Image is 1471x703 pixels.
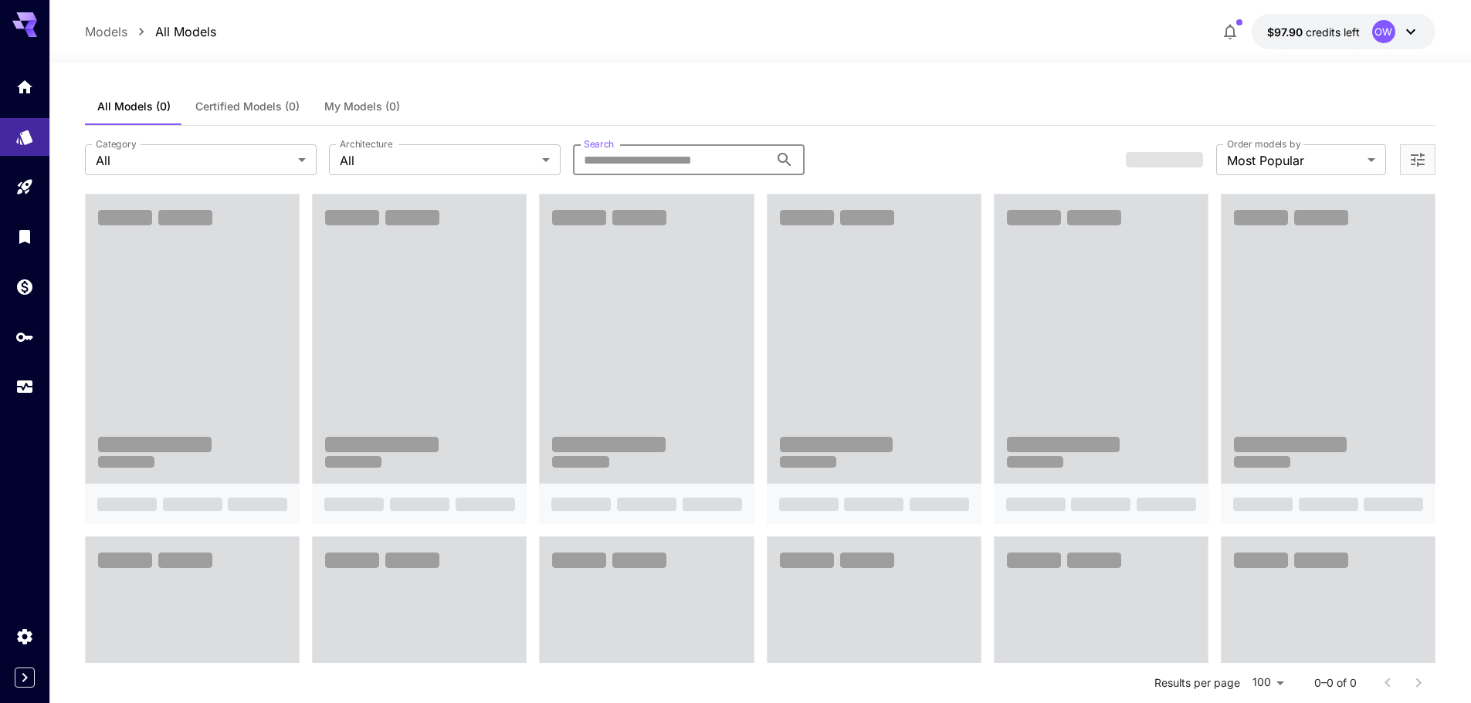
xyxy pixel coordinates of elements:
div: Settings [15,627,34,646]
div: $97.89811 [1267,24,1360,40]
span: $97.90 [1267,25,1306,39]
button: $97.89811OW [1252,14,1435,49]
span: All Models (0) [97,100,171,113]
span: All [340,151,536,170]
div: Home [15,77,34,96]
p: Results per page [1154,675,1240,691]
button: Expand sidebar [15,668,35,688]
label: Category [96,137,137,150]
button: Open more filters [1408,150,1427,170]
label: Search [584,137,614,150]
span: All [96,151,292,170]
div: 100 [1246,671,1290,694]
div: Models [15,123,34,142]
span: My Models (0) [324,100,400,113]
span: Certified Models (0) [195,100,300,113]
label: Order models by [1227,137,1300,150]
span: Most Popular [1227,151,1361,170]
div: Playground [15,177,34,197]
span: credits left [1306,25,1360,39]
div: Library [15,227,34,246]
p: 0–0 of 0 [1314,675,1357,691]
a: Models [85,22,127,41]
div: Usage [15,377,34,397]
div: API Keys [15,327,34,346]
div: Wallet [15,277,34,296]
div: OW [1372,20,1395,43]
label: Architecture [340,137,392,150]
nav: breadcrumb [85,22,216,41]
a: All Models [155,22,216,41]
